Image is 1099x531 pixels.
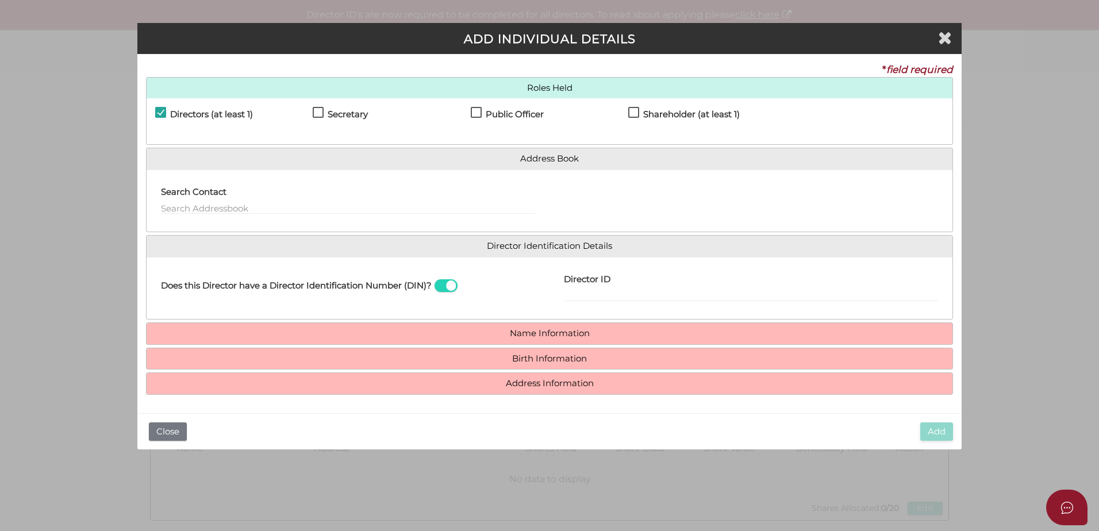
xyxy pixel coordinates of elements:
h4: Search Contact [161,187,226,197]
h4: Director ID [564,275,610,284]
a: Birth Information [155,354,944,364]
h4: Does this Director have a Director Identification Number (DIN)? [161,281,432,291]
button: Close [149,422,187,441]
input: Search Addressbook [161,202,535,214]
button: Open asap [1046,490,1088,525]
a: Director Identification Details [155,241,944,251]
button: Add [920,422,953,441]
a: Address Information [155,379,944,388]
a: Name Information [155,329,944,338]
